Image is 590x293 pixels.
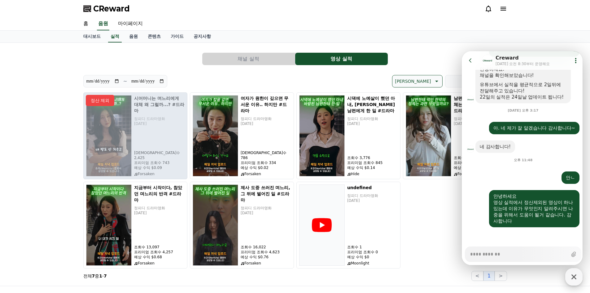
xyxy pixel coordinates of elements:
[347,165,398,170] p: 예상 수익 $0.14
[83,273,107,279] p: 전체 중 -
[406,95,451,176] img: 남편한테 먹인 한약의 정체는 과연 무엇일까요? #드라마
[454,95,504,114] h5: 남편한테 먹인 한약의 정체는 과연 무엇일까요? #드라마
[347,245,398,250] p: 조회수 1
[99,273,102,278] strong: 1
[241,165,291,170] p: 예상 수익 $0.02
[347,261,398,266] p: Moonlight
[347,121,398,126] p: [DATE]
[241,160,291,165] p: 프리미엄 조회수 334
[113,17,148,30] a: 마이페이지
[134,250,185,255] p: 프리미엄 조회수 4,257
[347,250,398,255] p: 프리미엄 조회수 0
[86,184,132,266] img: 지금부터 시작이다, 참았던 며느리의 반격 #드라마
[454,171,504,176] p: Forsaken
[241,211,291,215] p: [DATE]
[483,271,495,281] button: 1
[454,165,504,170] p: 예상 수익 $0.06
[134,245,185,250] p: 조회수 13,097
[193,184,238,266] img: 제사 도중 쓰러진 며느리, 그 뒤에 벌어진 일 #드라마
[241,250,291,255] p: 프리미엄 조회수 4,623
[299,95,345,176] img: 시댁에 노예살이 했던 아내, 바람핀 남편에게 한 일 #드라마
[241,184,291,203] h5: 제사 도중 쓰러진 며느리, 그 뒤에 벌어진 일 #드라마
[347,171,398,176] p: Hide
[347,198,398,203] p: [DATE]
[454,116,504,121] p: 정피디 드라마영화
[134,211,185,215] p: [DATE]
[86,95,114,106] p: 정산 제외
[134,184,185,203] h5: 지금부터 시작이다, 참았던 며느리의 반격 #드라마
[347,255,398,260] p: 예상 수익 $0
[241,245,291,250] p: 조회수 16,022
[78,31,106,42] a: 대시보드
[124,31,143,42] a: 음원
[495,271,507,281] button: >
[123,78,127,85] p: ~
[108,31,122,42] a: 실적
[202,53,295,65] button: 채널 실적
[189,31,216,42] a: 공지사항
[97,17,109,30] a: 음원
[454,155,504,160] p: 조회수 1,343
[296,182,400,269] button: undefined 정피디 드라마영화 [DATE] 조회수 1 프리미엄 조회수 0 예상 수익 $0 Moonlight
[93,4,130,14] span: CReward
[190,182,294,269] button: 제사 도중 쓰러진 며느리, 그 뒤에 벌어진 일 #드라마 제사 도중 쓰러진 며느리, 그 뒤에 벌어진 일 #드라마 정피디 드라마영화 [DATE] 조회수 16,022 프리미엄 조회...
[392,75,442,87] button: [PERSON_NAME]
[193,95,238,176] img: 여자가 원한이 깊으면 무서운 이유.. 하지만 #드라마
[241,255,291,260] p: 예상 수익 $0.76
[143,31,166,42] a: 콘텐츠
[241,95,291,114] h5: 여자가 원한이 깊으면 무서운 이유.. 하지만 #드라마
[462,51,583,265] iframe: Channel chat
[134,206,185,211] p: 정피디 드라마영화
[347,184,398,191] h5: undefined
[403,92,507,179] button: 남편한테 먹인 한약의 정체는 과연 무엇일까요? #드라마 남편한테 먹인 한약의 정체는 과연 무엇일까요? #드라마 정피디 드라마영화 [DATE] 조회수 1,343 프리미엄 조회수...
[190,92,294,179] button: 여자가 원한이 깊으면 무서운 이유.. 하지만 #드라마 여자가 원한이 깊으면 무서운 이유.. 하지만 #드라마 정피디 드라마영화 [DATE] [DEMOGRAPHIC_DATA]수 ...
[83,4,130,14] a: CReward
[78,17,93,30] a: 홈
[134,255,185,260] p: 예상 수익 $0.68
[471,271,483,281] button: <
[134,261,185,266] p: Forsaken
[241,206,291,211] p: 정피디 드라마영화
[296,92,400,179] button: 시댁에 노예살이 했던 아내, 바람핀 남편에게 한 일 #드라마 시댁에 노예살이 했던 아내, [PERSON_NAME] 남편에게 한 일 #드라마 정피디 드라마영화 [DATE] 조회...
[395,77,431,86] p: [PERSON_NAME]
[104,273,107,278] strong: 7
[83,182,187,269] button: 지금부터 시작이다, 참았던 며느리의 반격 #드라마 지금부터 시작이다, 참았던 며느리의 반격 #드라마 정피디 드라마영화 [DATE] 조회수 13,097 프리미엄 조회수 4,25...
[295,53,388,65] button: 영상 실적
[347,160,398,165] p: 프리미엄 조회수 845
[347,155,398,160] p: 조회수 3,776
[241,261,291,266] p: Forsaken
[454,160,504,165] p: 프리미엄 조회수 516
[166,31,189,42] a: 가이드
[241,121,291,126] p: [DATE]
[347,116,398,121] p: 정피디 드라마영화
[347,95,398,114] h5: 시댁에 노예살이 했던 아내, [PERSON_NAME] 남편에게 한 일 #드라마
[241,116,291,121] p: 정피디 드라마영화
[241,171,291,176] p: Forsaken
[241,150,291,160] p: [DEMOGRAPHIC_DATA]수 786
[347,193,398,198] p: 정피디 드라마영화
[454,121,504,126] p: [DATE]
[92,273,95,278] strong: 7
